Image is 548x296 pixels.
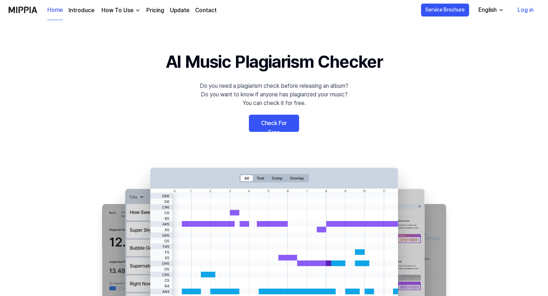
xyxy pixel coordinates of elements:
[421,4,469,16] button: Service Brochure
[195,6,217,15] a: Contact
[249,115,299,132] a: Check For Free
[100,6,141,15] button: How To Use
[200,82,348,108] div: Do you need a plagiarism check before releasing an album? Do you want to know if anyone has plagi...
[170,6,189,15] a: Update
[473,3,508,17] button: English
[477,6,498,14] div: English
[47,0,63,20] a: Home
[166,49,383,75] h1: AI Music Plagiarism Checker
[135,8,141,13] img: down
[100,6,135,15] div: How To Use
[68,6,94,15] a: Introduce
[146,6,164,15] a: Pricing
